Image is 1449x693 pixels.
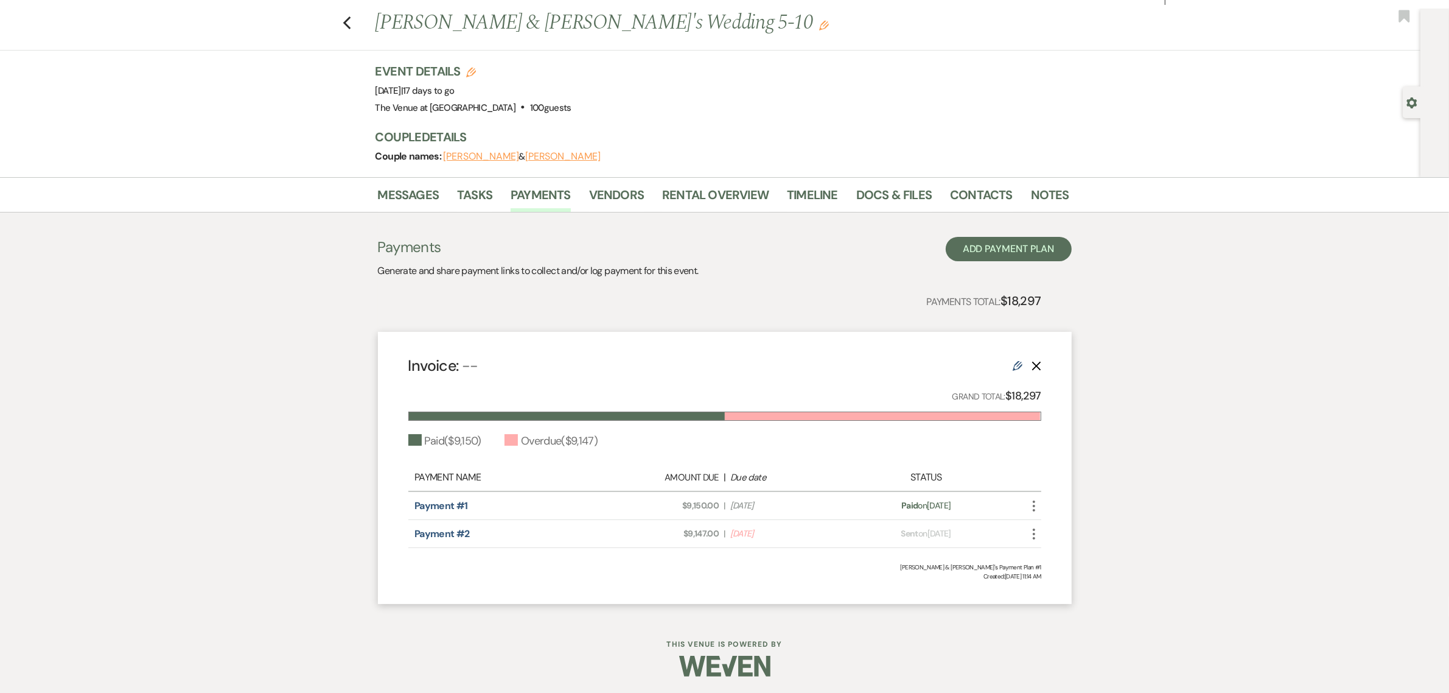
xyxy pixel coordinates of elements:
a: Notes [1031,185,1069,212]
span: Paid [901,500,918,511]
a: Payment #2 [414,527,470,540]
div: Payment Name [414,470,601,485]
h3: Event Details [375,63,571,80]
button: [PERSON_NAME] [444,152,519,161]
span: [DATE] [730,527,842,540]
span: & [444,150,601,163]
span: Created: [DATE] 11:14 AM [408,572,1041,581]
a: Rental Overview [662,185,769,212]
div: [PERSON_NAME] & [PERSON_NAME]'s Payment Plan #1 [408,563,1041,572]
div: Paid ( $9,150 ) [408,433,481,449]
span: -- [462,356,478,376]
span: The Venue at [GEOGRAPHIC_DATA] [375,102,516,114]
a: Payments [511,185,571,212]
div: Due date [730,471,842,485]
span: | [401,85,455,97]
a: Contacts [950,185,1013,212]
div: Overdue ( $9,147 ) [505,433,598,449]
div: Amount Due [607,471,719,485]
h1: [PERSON_NAME] & [PERSON_NAME]'s Wedding 5-10 [375,9,921,38]
span: | [724,527,725,540]
p: Generate and share payment links to collect and/or log payment for this event. [378,263,699,279]
p: Grand Total: [952,387,1041,405]
span: Couple names: [375,150,444,163]
div: on [DATE] [848,527,1004,540]
strong: $18,297 [1005,389,1041,403]
button: Add Payment Plan [946,237,1072,261]
button: Open lead details [1406,96,1417,108]
strong: $18,297 [1000,293,1041,309]
button: Edit [819,19,829,30]
div: on [DATE] [848,499,1004,512]
button: [PERSON_NAME] [525,152,601,161]
h4: Invoice: [408,355,478,376]
div: | [601,470,849,485]
a: Docs & Files [856,185,932,212]
span: [DATE] [730,499,842,512]
img: Weven Logo [679,645,770,688]
a: Vendors [589,185,644,212]
p: Payments Total: [927,291,1041,311]
span: [DATE] [375,85,455,97]
a: Messages [378,185,439,212]
h3: Couple Details [375,128,1057,146]
h3: Payments [378,237,699,258]
span: $9,150.00 [607,499,719,512]
span: | [724,499,725,512]
span: $9,147.00 [607,527,719,540]
a: Tasks [457,185,492,212]
div: Status [848,470,1004,485]
span: Sent [901,528,918,539]
a: Timeline [787,185,838,212]
span: 100 guests [530,102,571,114]
span: 17 days to go [403,85,455,97]
a: Payment #1 [414,499,468,512]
